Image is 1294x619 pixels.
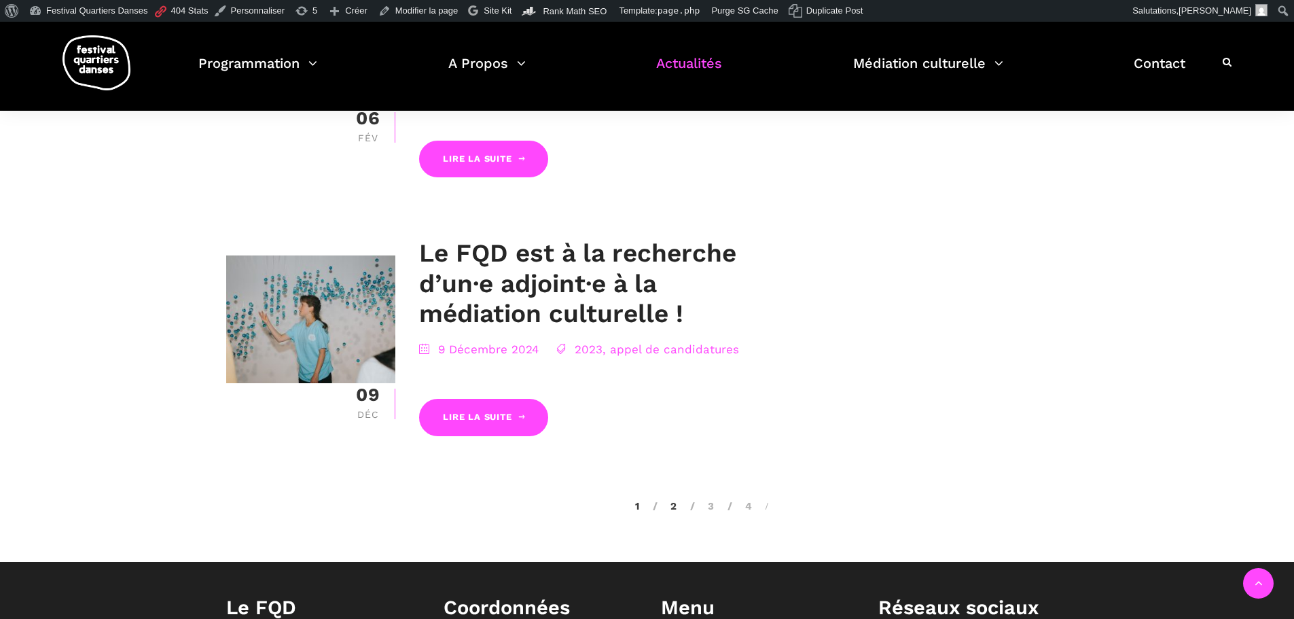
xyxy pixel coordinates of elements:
[690,500,714,512] a: 3
[610,342,739,356] a: appel de candidatures
[355,133,381,143] div: Fév
[656,52,722,92] a: Actualités
[575,342,603,356] a: 2023
[62,35,130,90] img: logo-fqd-med
[603,342,606,356] span: ,
[484,5,511,16] span: Site Kit
[853,52,1003,92] a: Médiation culturelle
[658,5,700,16] span: page.php
[438,342,539,356] a: 9 Décembre 2024
[419,399,548,436] a: Lire la suite
[226,255,396,383] img: FQD_VisiteDansee-9_resized-min
[448,52,526,92] a: A Propos
[355,109,381,128] div: 06
[419,141,548,178] a: Lire la suite
[1179,5,1251,16] span: [PERSON_NAME]
[355,386,381,404] div: 09
[635,500,639,512] span: 1
[355,410,381,419] div: Déc
[1134,52,1185,92] a: Contact
[419,238,736,328] a: Le FQD est à la recherche d’un·e adjoint·e à la médiation culturelle !
[198,52,317,92] a: Programmation
[653,500,677,512] a: 2
[727,500,752,512] a: 4
[543,6,607,16] span: Rank Math SEO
